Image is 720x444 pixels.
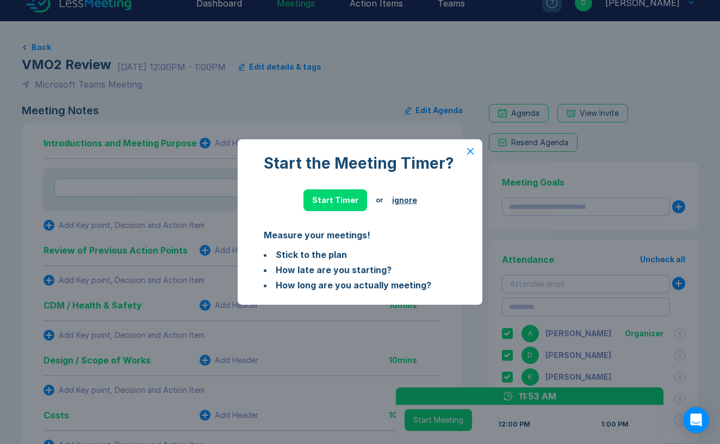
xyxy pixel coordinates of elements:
[264,229,456,242] div: Measure your meetings!
[303,189,367,211] button: Start Timer
[683,407,709,433] div: Open Intercom Messenger
[264,263,456,276] li: How late are you starting?
[392,196,417,205] button: ignore
[264,248,456,261] li: Stick to the plan
[264,155,456,172] div: Start the Meeting Timer?
[376,196,383,205] div: or
[264,279,456,292] li: How long are you actually meeting?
